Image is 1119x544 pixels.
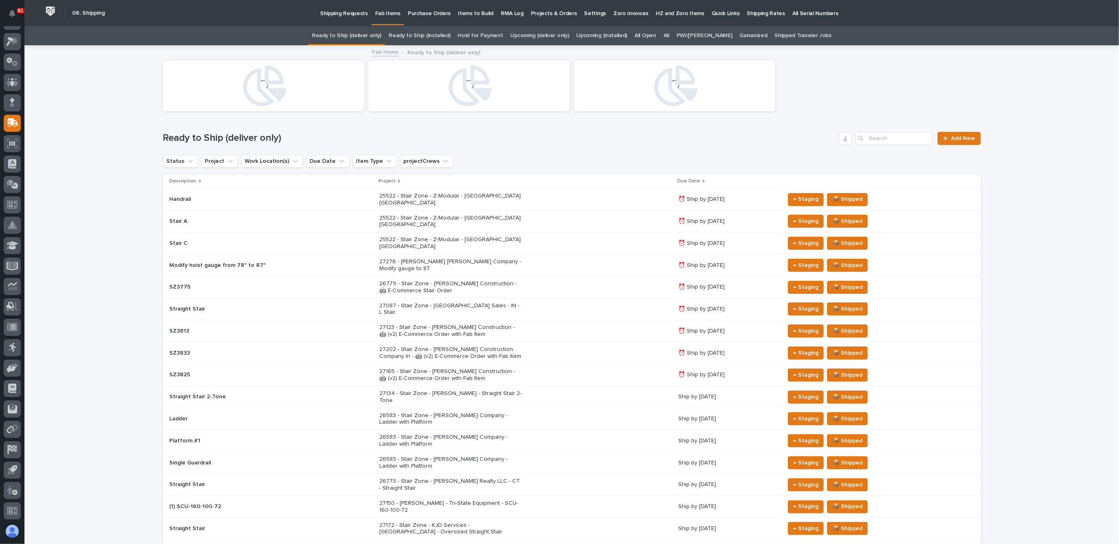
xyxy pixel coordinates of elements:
[163,132,836,144] h1: Ready to Ship (deliver only)
[379,522,522,536] p: 27172 - Stair Zone - KJD Services - [GEOGRAPHIC_DATA] - Oversized Straight Stair
[163,386,981,408] tr: Straight Stair 2-Tone27134 - Stair Zone - [PERSON_NAME] - Straight Stair 2-ToneShip by [DATE]← St...
[832,260,862,270] span: 📦 Shipped
[170,481,312,488] p: Straight Stair
[170,460,312,466] p: Single Guardrail
[740,26,767,45] a: Galvanized
[827,324,868,338] button: 📦 Shipped
[793,392,818,402] span: ← Staging
[18,8,23,13] p: 81
[832,524,862,533] span: 📦 Shipped
[170,284,312,291] p: SZ3775
[163,408,981,430] tr: Ladder26583 - Stair Zone - [PERSON_NAME] Company - Ladder with PlatformShip by [DATE]← Staging📦 S...
[678,350,778,357] p: ⏰ Ship by [DATE]
[379,500,522,514] p: 27150 - [PERSON_NAME] - Tri-State Equipment - SCU-160-100-72
[379,434,522,448] p: 26583 - Stair Zone - [PERSON_NAME] Company - Ladder with Platform
[163,298,981,320] tr: Straight Stair27087 - Stair Zone - [GEOGRAPHIC_DATA] Sales - IN - L Stair⏰ Ship by [DATE]← Stagin...
[832,392,862,402] span: 📦 Shipped
[163,189,981,211] tr: Handrail25522 - Stair Zone - Z-Modular - [GEOGRAPHIC_DATA] [GEOGRAPHIC_DATA]⏰ Ship by [DATE]← Sta...
[678,525,778,532] p: Ship by [DATE]
[793,502,818,511] span: ← Staging
[793,436,818,446] span: ← Staging
[788,369,824,382] button: ← Staging
[832,414,862,424] span: 📦 Shipped
[793,370,818,380] span: ← Staging
[353,155,397,168] button: Item Type
[788,324,824,338] button: ← Staging
[678,415,778,422] p: Ship by [DATE]
[163,452,981,474] tr: Single Guardrail26583 - Stair Zone - [PERSON_NAME] Company - Ladder with PlatformShip by [DATE]← ...
[788,237,824,250] button: ← Staging
[407,47,480,56] p: Ready to Ship (deliver only)
[379,193,522,206] p: 25522 - Stair Zone - Z-Modular - [GEOGRAPHIC_DATA] [GEOGRAPHIC_DATA]
[379,346,522,360] p: 27202 - Stair Zone - [PERSON_NAME] Construction Company In - 🤖 (v2) E-Commerce Order with Fab Item
[663,26,669,45] a: All
[855,132,933,145] input: Search
[306,155,349,168] button: Due Date
[312,26,381,45] a: Ready to Ship (deliver only)
[72,10,105,17] h2: 06. Shipping
[389,26,450,45] a: Ready to Ship (installed)
[163,232,981,254] tr: Stair C25522 - Stair Zone - Z-Modular - [GEOGRAPHIC_DATA] [GEOGRAPHIC_DATA]⏰ Ship by [DATE]← Stag...
[793,304,818,314] span: ← Staging
[163,276,981,298] tr: SZ377526779 - Stair Zone - [PERSON_NAME] Construction - 🤖 E-Commerce Stair Order⏰ Ship by [DATE]←...
[163,474,981,496] tr: Straight Stair26773 - Stair Zone - [PERSON_NAME] Realty LLC - CT - Straight StairShip by [DATE]← ...
[827,193,868,206] button: 📦 Shipped
[827,434,868,447] button: 📦 Shipped
[170,350,312,357] p: SZ3833
[775,26,832,45] a: Shipped Traveler Jobs
[827,391,868,404] button: 📦 Shipped
[793,458,818,468] span: ← Staging
[379,258,522,272] p: 27276 - [PERSON_NAME] [PERSON_NAME] Company - Modify gauge to 87
[163,364,981,386] tr: SZ382527165 - Stair Zone - [PERSON_NAME] Construction - 🤖 (v2) E-Commerce Order with Fab Item⏰ Sh...
[379,456,522,470] p: 26583 - Stair Zone - [PERSON_NAME] Company - Ladder with Platform
[788,391,824,404] button: ← Staging
[678,306,778,313] p: ⏰ Ship by [DATE]
[793,194,818,204] span: ← Staging
[678,262,778,269] p: ⏰ Ship by [DATE]
[832,194,862,204] span: 📦 Shipped
[793,260,818,270] span: ← Staging
[170,240,312,247] p: Stair C
[170,415,312,422] p: Ladder
[827,237,868,250] button: 📦 Shipped
[576,26,627,45] a: Upcoming (installed)
[163,254,981,276] tr: Modify hoist gauge from 78" to 87"27276 - [PERSON_NAME] [PERSON_NAME] Company - Modify gauge to 8...
[379,215,522,229] p: 25522 - Stair Zone - Z-Modular - [GEOGRAPHIC_DATA] [GEOGRAPHIC_DATA]
[379,412,522,426] p: 26583 - Stair Zone - [PERSON_NAME] Company - Ladder with Platform
[793,348,818,358] span: ← Staging
[832,502,862,511] span: 📦 Shipped
[379,236,522,250] p: 25522 - Stair Zone - Z-Modular - [GEOGRAPHIC_DATA] [GEOGRAPHIC_DATA]
[170,503,312,510] p: (1) SCU-160-100-72
[788,456,824,469] button: ← Staging
[788,346,824,360] button: ← Staging
[678,393,778,400] p: Ship by [DATE]
[788,478,824,491] button: ← Staging
[788,215,824,228] button: ← Staging
[827,500,868,513] button: 📦 Shipped
[170,177,197,186] p: Description
[170,525,312,532] p: Straight Stair
[677,26,732,45] a: PWI/[PERSON_NAME]
[793,326,818,336] span: ← Staging
[793,282,818,292] span: ← Staging
[788,281,824,294] button: ← Staging
[938,132,980,145] a: Add New
[163,517,981,540] tr: Straight Stair27172 - Stair Zone - KJD Services - [GEOGRAPHIC_DATA] - Oversized Straight StairShi...
[163,430,981,452] tr: Platform #126583 - Stair Zone - [PERSON_NAME] Company - Ladder with PlatformShip by [DATE]← Stagi...
[788,412,824,425] button: ← Staging
[678,218,778,225] p: ⏰ Ship by [DATE]
[832,458,862,468] span: 📦 Shipped
[827,456,868,469] button: 📦 Shipped
[832,370,862,380] span: 📦 Shipped
[170,437,312,444] p: Platform #1
[832,216,862,226] span: 📦 Shipped
[827,522,868,535] button: 📦 Shipped
[170,393,312,400] p: Straight Stair 2-Tone
[635,26,656,45] a: All Open
[163,496,981,518] tr: (1) SCU-160-100-7227150 - [PERSON_NAME] - Tri-State Equipment - SCU-160-100-72Ship by [DATE]← Sta...
[827,369,868,382] button: 📦 Shipped
[678,437,778,444] p: Ship by [DATE]
[163,320,981,342] tr: SZ381327123 - Stair Zone - [PERSON_NAME] Construction - 🤖 (v2) E-Commerce Order with Fab Item⏰ Sh...
[827,215,868,228] button: 📦 Shipped
[832,304,862,314] span: 📦 Shipped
